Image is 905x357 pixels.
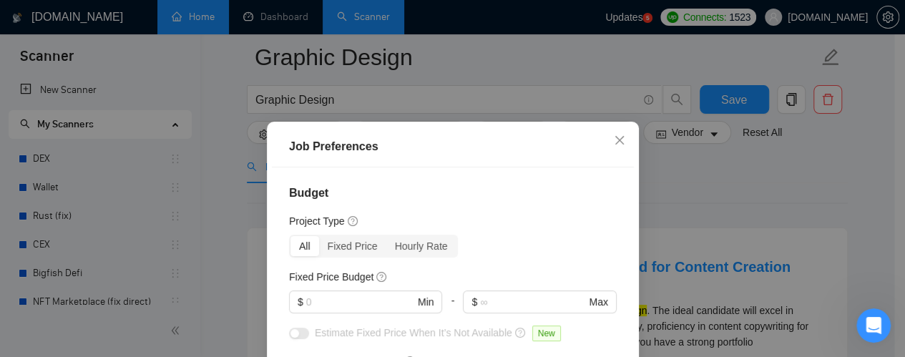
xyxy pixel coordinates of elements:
[614,135,625,146] span: close
[376,271,388,283] span: question-circle
[134,261,152,271] span: Чат
[290,236,319,256] div: All
[170,23,199,52] img: Profile image for Oleksandr
[24,261,72,271] span: Главная
[29,27,52,50] img: logo
[589,294,607,310] span: Max
[14,192,272,232] div: Задать вопрос
[289,185,617,202] h4: Budget
[197,23,226,52] img: Profile image for Viktor
[95,225,190,283] button: Чат
[29,102,258,126] p: Здравствуйте! 👋
[29,126,258,175] p: Чем мы можем помочь?
[417,294,434,310] span: Min
[514,327,526,338] span: question-circle
[29,205,240,220] div: Задать вопрос
[289,213,345,229] h5: Project Type
[318,236,386,256] div: Fixed Price
[298,294,303,310] span: $
[442,290,463,325] div: -
[289,138,617,155] div: Job Preferences
[386,236,456,256] div: Hourly Rate
[289,269,373,285] h5: Fixed Price Budget
[217,261,260,271] span: Помощь
[225,23,253,52] img: Profile image for Mariia
[315,327,512,338] span: Estimate Fixed Price When It’s Not Available
[480,294,586,310] input: ∞
[347,215,358,227] span: question-circle
[471,294,477,310] span: $
[305,294,414,310] input: 0
[856,308,891,343] iframe: Intercom live chat
[600,122,639,160] button: Close
[532,326,560,341] span: New
[191,225,286,283] button: Помощь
